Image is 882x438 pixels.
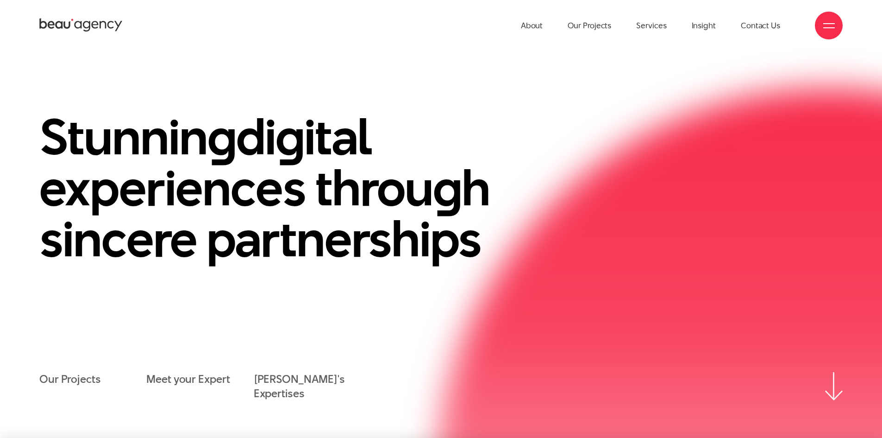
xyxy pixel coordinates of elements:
a: Meet your Expert [146,372,230,387]
h1: Stunnin di ital experiences throu h sincere partnerships [39,111,549,264]
en: g [207,102,236,171]
en: g [275,102,304,171]
a: [PERSON_NAME]'s Expertises [254,372,361,401]
a: Our Projects [39,372,101,387]
en: g [433,153,462,222]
